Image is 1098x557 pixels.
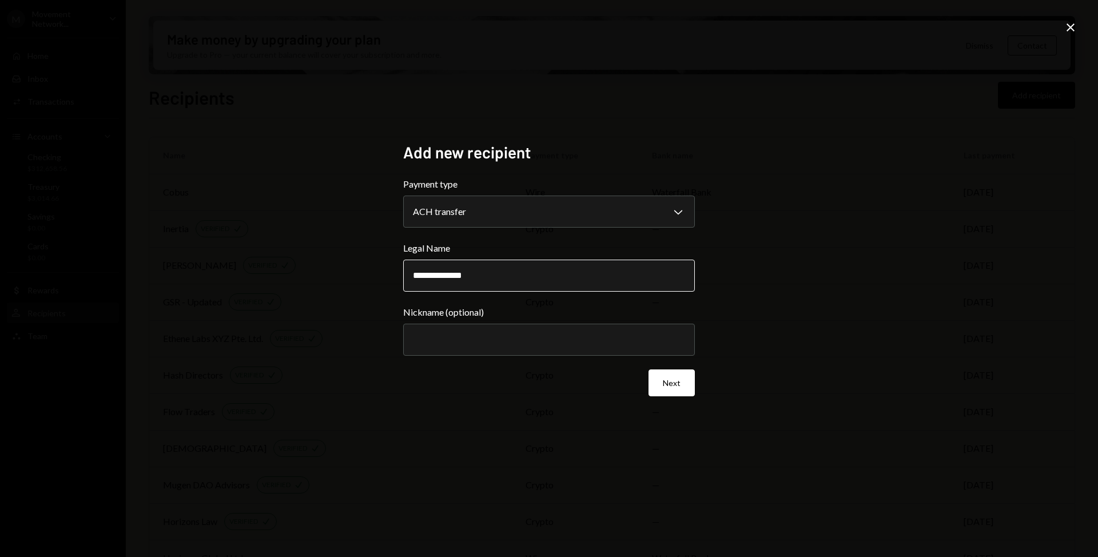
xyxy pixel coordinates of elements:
[403,177,695,191] label: Payment type
[403,241,695,255] label: Legal Name
[403,196,695,228] button: Payment type
[403,305,695,319] label: Nickname (optional)
[649,369,695,396] button: Next
[403,141,695,164] h2: Add new recipient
